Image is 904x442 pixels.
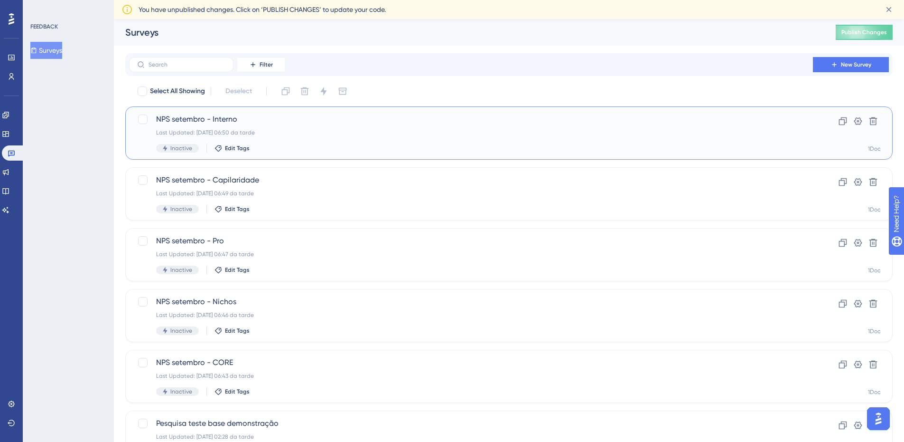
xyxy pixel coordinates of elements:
[170,205,192,213] span: Inactive
[214,388,250,395] button: Edit Tags
[30,23,58,30] div: FEEDBACK
[225,266,250,274] span: Edit Tags
[214,327,250,335] button: Edit Tags
[170,144,192,152] span: Inactive
[156,311,786,319] div: Last Updated: [DATE] 06:46 da tarde
[225,205,250,213] span: Edit Tags
[149,61,225,68] input: Search
[836,25,893,40] button: Publish Changes
[156,418,786,429] span: Pesquisa teste base demonstração
[150,86,205,97] span: Select All Showing
[868,206,881,213] div: 1Doc
[22,2,59,14] span: Need Help?
[841,29,887,36] span: Publish Changes
[156,174,786,186] span: NPS setembro - Capilaridade
[868,267,881,274] div: 1Doc
[868,145,881,153] div: 1Doc
[156,433,786,441] div: Last Updated: [DATE] 02:28 da tarde
[217,83,261,100] button: Deselect
[260,61,273,68] span: Filter
[156,372,786,380] div: Last Updated: [DATE] 06:43 da tarde
[841,61,871,68] span: New Survey
[813,57,889,72] button: New Survey
[225,144,250,152] span: Edit Tags
[170,388,192,395] span: Inactive
[214,205,250,213] button: Edit Tags
[156,129,786,136] div: Last Updated: [DATE] 06:50 da tarde
[156,235,786,247] span: NPS setembro - Pro
[864,404,893,433] iframe: UserGuiding AI Assistant Launcher
[214,144,250,152] button: Edit Tags
[225,388,250,395] span: Edit Tags
[156,190,786,197] div: Last Updated: [DATE] 06:49 da tarde
[139,4,386,15] span: You have unpublished changes. Click on ‘PUBLISH CHANGES’ to update your code.
[30,42,62,59] button: Surveys
[868,327,881,335] div: 1Doc
[170,327,192,335] span: Inactive
[170,266,192,274] span: Inactive
[156,296,786,307] span: NPS setembro - Nichos
[156,357,786,368] span: NPS setembro - CORE
[214,266,250,274] button: Edit Tags
[156,114,786,125] span: NPS setembro - Interno
[156,250,786,258] div: Last Updated: [DATE] 06:47 da tarde
[125,26,812,39] div: Surveys
[868,388,881,396] div: 1Doc
[237,57,285,72] button: Filter
[225,86,252,97] span: Deselect
[225,327,250,335] span: Edit Tags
